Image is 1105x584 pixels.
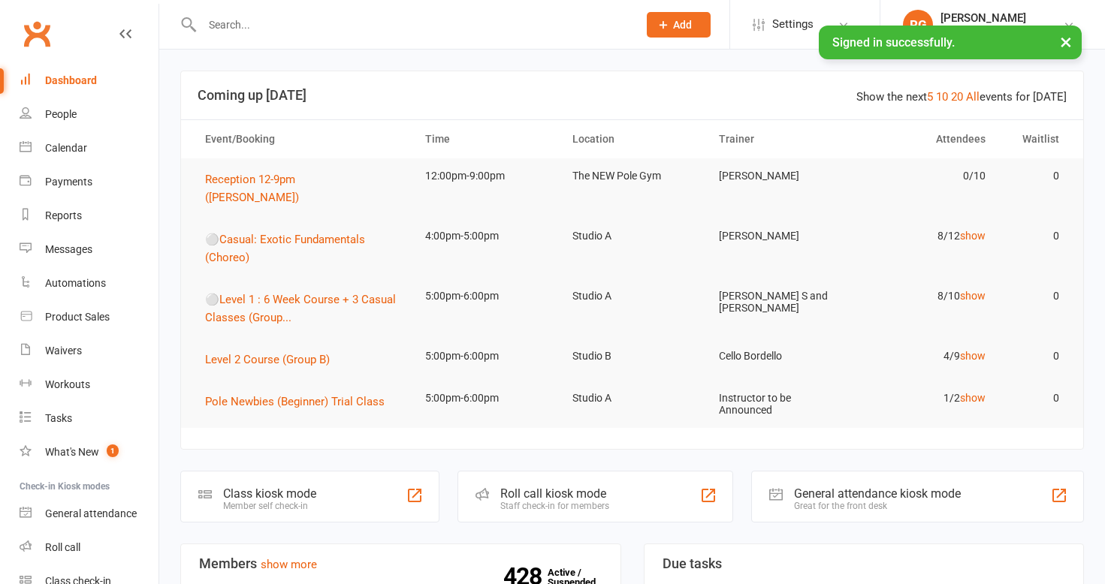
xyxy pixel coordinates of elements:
span: ⚪Casual: Exotic Fundamentals (Choreo) [205,233,365,264]
td: 5:00pm-6:00pm [412,381,559,416]
div: Show the next events for [DATE] [856,88,1067,106]
td: 12:00pm-9:00pm [412,158,559,194]
td: 8/10 [853,278,1000,314]
a: Messages [20,233,159,266]
div: Great for the front desk [794,501,961,511]
td: Studio A [559,278,706,314]
button: × [1052,26,1079,58]
td: 0 [999,278,1073,314]
span: Settings [772,8,814,41]
h3: Coming up [DATE] [198,88,1067,103]
span: Signed in successfully. [832,35,955,50]
th: Trainer [705,120,853,158]
td: 0 [999,158,1073,194]
a: Workouts [20,368,159,402]
a: General attendance kiosk mode [20,497,159,531]
h3: Members [199,556,602,571]
div: What's New [45,446,99,458]
td: 8/12 [853,218,1000,254]
a: Waivers [20,334,159,368]
a: show [960,230,986,242]
a: show more [261,558,317,571]
span: ⚪Level 1 : 6 Week Course + 3 Casual Classes (Group... [205,293,396,324]
button: ⚪Casual: Exotic Fundamentals (Choreo) [205,230,398,266]
td: Instructor to be Announced [705,381,853,428]
td: 4:00pm-5:00pm [412,218,559,254]
a: All [966,90,980,104]
a: show [960,392,986,404]
a: Clubworx [18,15,56,53]
div: Staff check-in for members [500,501,609,511]
a: Dashboard [20,64,159,98]
th: Waitlist [999,120,1073,158]
input: Search... [198,14,627,35]
a: Automations [20,266,159,300]
div: The Pole Gym [940,25,1026,38]
td: Cello Bordello [705,339,853,374]
div: Messages [45,243,92,255]
a: Product Sales [20,300,159,334]
a: 5 [927,90,933,104]
a: Reports [20,199,159,233]
div: Waivers [45,345,82,357]
a: 20 [951,90,963,104]
td: [PERSON_NAME] [705,158,853,194]
a: Calendar [20,131,159,165]
div: General attendance kiosk mode [794,486,961,501]
td: Studio B [559,339,706,374]
span: Level 2 Course (Group B) [205,353,330,366]
div: Automations [45,277,106,289]
button: ⚪Level 1 : 6 Week Course + 3 Casual Classes (Group... [205,290,398,327]
div: General attendance [45,507,137,519]
td: Studio A [559,381,706,416]
div: Payments [45,176,92,188]
div: Tasks [45,412,72,424]
div: Reports [45,209,82,221]
td: 0 [999,218,1073,254]
button: Level 2 Course (Group B) [205,351,340,369]
button: Pole Newbies (Beginner) Trial Class [205,393,395,411]
div: Roll call [45,541,80,553]
a: People [20,98,159,131]
a: show [960,290,986,302]
td: 5:00pm-6:00pm [412,278,559,314]
h3: Due tasks [663,556,1066,571]
th: Event/Booking [192,120,412,158]
div: [PERSON_NAME] [940,11,1026,25]
span: Pole Newbies (Beginner) Trial Class [205,395,385,408]
div: Calendar [45,142,87,154]
span: 1 [107,444,119,457]
td: Studio A [559,218,706,254]
th: Location [559,120,706,158]
td: [PERSON_NAME] S and [PERSON_NAME] [705,278,853,326]
td: 0 [999,339,1073,374]
a: 10 [936,90,948,104]
div: Member self check-in [223,501,316,511]
td: 5:00pm-6:00pm [412,339,559,374]
a: show [960,350,986,362]
th: Attendees [853,120,1000,158]
a: Payments [20,165,159,199]
div: People [45,108,77,120]
div: Workouts [45,378,90,390]
td: 4/9 [853,339,1000,374]
div: Class kiosk mode [223,486,316,501]
td: [PERSON_NAME] [705,218,853,254]
div: Roll call kiosk mode [500,486,609,501]
button: Add [647,12,711,38]
th: Time [412,120,559,158]
button: Reception 12-9pm ([PERSON_NAME]) [205,170,398,206]
a: Tasks [20,402,159,435]
span: Add [673,19,692,31]
td: 0/10 [853,158,1000,194]
div: Dashboard [45,74,97,86]
td: 1/2 [853,381,1000,416]
a: What's New1 [20,435,159,469]
td: The NEW Pole Gym [559,158,706,194]
td: 0 [999,381,1073,416]
div: RG [903,10,933,40]
span: Reception 12-9pm ([PERSON_NAME]) [205,173,299,204]
div: Product Sales [45,311,110,323]
a: Roll call [20,531,159,564]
